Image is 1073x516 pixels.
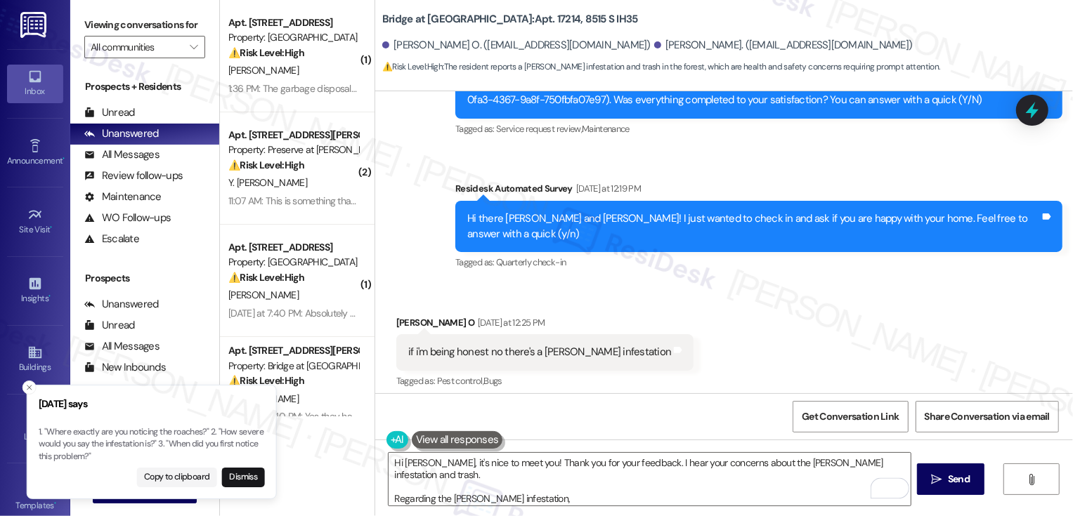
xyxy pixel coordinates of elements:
[228,128,358,143] div: Apt. [STREET_ADDRESS][PERSON_NAME]
[84,126,159,141] div: Unanswered
[382,60,940,74] span: : The resident reports a [PERSON_NAME] infestation and trash in the forest, which are health and ...
[382,61,443,72] strong: ⚠️ Risk Level: High
[228,46,304,59] strong: ⚠️ Risk Level: High
[917,463,985,495] button: Send
[573,181,641,196] div: [DATE] at 12:19 PM
[54,498,56,508] span: •
[654,38,913,53] div: [PERSON_NAME]. ([EMAIL_ADDRESS][DOMAIN_NAME])
[70,79,219,94] div: Prospects + Residents
[84,14,205,36] label: Viewing conversations for
[793,401,908,432] button: Get Conversation Link
[496,256,566,268] span: Quarterly check-in
[39,426,265,463] p: 1. "Where exactly are you noticing the roaches?" 2. "How severe would you say the infestation is?...
[228,64,299,77] span: [PERSON_NAME]
[389,453,911,505] textarea: To enrich screen reader interactions, please activate Accessibility in Grammarly extension settings
[948,472,970,487] span: Send
[39,397,265,411] h3: [DATE] says
[63,154,65,164] span: •
[467,78,1040,108] div: Hi [PERSON_NAME] and [PERSON_NAME]! I'm checking in on your latest work order (Been seeing roache...
[455,181,1062,201] div: Residesk Automated Survey
[932,474,942,485] i: 
[467,211,1040,242] div: Hi there [PERSON_NAME] and [PERSON_NAME]! I just wanted to check in and ask if you are happy with...
[84,105,135,120] div: Unread
[455,119,1062,139] div: Tagged as:
[222,468,265,487] button: Dismiss
[136,468,217,487] button: Copy to clipboard
[582,123,630,135] span: Maintenance
[455,252,1062,272] div: Tagged as:
[925,409,1050,424] span: Share Conversation via email
[396,371,694,391] div: Tagged as:
[22,381,37,395] button: Close toast
[408,345,672,359] div: if i'm being honest no there's a [PERSON_NAME] infestation
[228,15,358,30] div: Apt. [STREET_ADDRESS]
[190,41,197,53] i: 
[228,143,358,157] div: Property: Preserve at [PERSON_NAME][GEOGRAPHIC_DATA]
[802,409,899,424] span: Get Conversation Link
[382,12,638,27] b: Bridge at [GEOGRAPHIC_DATA]: Apt. 17214, 8515 S IH35
[91,36,183,58] input: All communities
[396,315,694,335] div: [PERSON_NAME] O
[20,12,49,38] img: ResiDesk Logo
[228,30,358,45] div: Property: [GEOGRAPHIC_DATA]
[1027,474,1037,485] i: 
[496,123,582,135] span: Service request review ,
[228,82,884,95] div: 1:36 PM: The garbage disposal is working now but i have not received a key for my outdoor storage...
[916,401,1059,432] button: Share Conversation via email
[382,38,651,53] div: [PERSON_NAME] O. ([EMAIL_ADDRESS][DOMAIN_NAME])
[7,65,63,102] a: Inbox
[84,147,160,162] div: All Messages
